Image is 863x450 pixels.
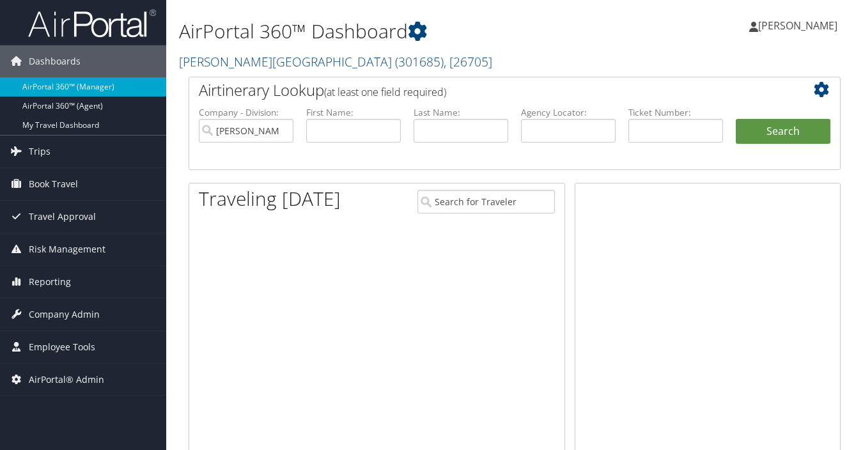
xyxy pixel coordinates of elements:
label: Last Name: [414,106,508,119]
span: Trips [29,136,51,167]
span: Company Admin [29,299,100,330]
span: Book Travel [29,168,78,200]
label: Agency Locator: [521,106,616,119]
span: Reporting [29,266,71,298]
img: airportal-logo.png [28,8,156,38]
label: Ticket Number: [628,106,723,119]
span: Employee Tools [29,331,95,363]
label: First Name: [306,106,401,119]
a: [PERSON_NAME][GEOGRAPHIC_DATA] [179,53,492,70]
span: Dashboards [29,45,81,77]
span: (at least one field required) [324,85,446,99]
label: Company - Division: [199,106,293,119]
h2: Airtinerary Lookup [199,79,776,101]
span: Risk Management [29,233,105,265]
span: , [ 26705 ] [444,53,492,70]
a: [PERSON_NAME] [749,6,850,45]
h1: AirPortal 360™ Dashboard [179,18,626,45]
h1: Traveling [DATE] [199,185,341,212]
span: ( 301685 ) [395,53,444,70]
span: [PERSON_NAME] [758,19,837,33]
input: Search for Traveler [417,190,554,213]
span: Travel Approval [29,201,96,233]
span: AirPortal® Admin [29,364,104,396]
button: Search [736,119,830,144]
